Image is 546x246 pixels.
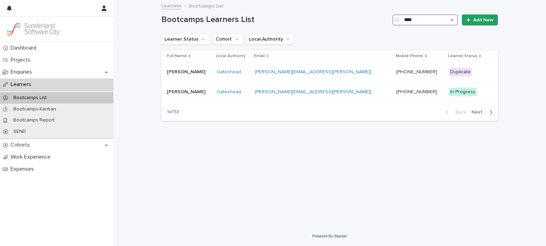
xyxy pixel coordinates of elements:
input: Search [393,14,458,25]
p: Learner Status [448,52,477,60]
a: [PERSON_NAME][EMAIL_ADDRESS][PERSON_NAME][DOMAIN_NAME] [255,69,407,74]
p: [PERSON_NAME] [167,88,207,95]
span: Next [471,110,487,115]
p: Projects [8,57,36,63]
p: Learners [8,81,37,88]
img: GVzBcg19RCOYju8xzymn [5,22,60,36]
p: Work Experience [8,154,56,160]
p: Expenses [8,166,39,172]
p: 1 of 13 [161,104,184,120]
p: Full Name [167,52,187,60]
div: In Progress [449,88,477,96]
a: [PHONE_NUMBER] [396,69,437,74]
a: Gateshead [217,69,241,75]
p: Email [254,52,265,60]
span: Back [451,110,466,115]
p: Bootcamps Kanban [8,106,61,112]
tr: [PERSON_NAME][PERSON_NAME] Gateshead [PERSON_NAME][EMAIL_ADDRESS][PERSON_NAME][DOMAIN_NAME] [PHON... [161,82,498,102]
p: SEND [8,129,32,135]
button: Back [440,109,469,115]
button: Cohort [213,34,243,45]
tr: [PERSON_NAME][PERSON_NAME] Gateshead [PERSON_NAME][EMAIL_ADDRESS][PERSON_NAME][DOMAIN_NAME] [PHON... [161,62,498,82]
button: Local Authority [246,34,294,45]
button: Next [469,109,498,115]
p: [PERSON_NAME] [167,68,207,75]
button: Learner Status [161,34,210,45]
span: Add New [473,18,493,22]
a: Gateshead [217,89,241,95]
a: Learners [161,1,181,9]
p: Bootcamps List [8,95,52,101]
h1: Bootcamps Learners List [161,15,390,25]
p: Dashboard [8,45,42,51]
a: Powered By Stacker [312,234,347,238]
a: [PHONE_NUMBER] [396,89,437,94]
div: Duplicate [449,68,472,76]
p: Bootcamps Report [8,117,60,123]
p: Mobile Phone [396,52,423,60]
p: Bootcamps List [189,2,224,9]
p: Local Authority [216,52,246,60]
a: Add New [462,14,498,25]
a: [PERSON_NAME][EMAIL_ADDRESS][PERSON_NAME][DOMAIN_NAME] [255,89,407,94]
p: Enquiries [8,69,37,75]
p: Cohorts [8,142,35,148]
